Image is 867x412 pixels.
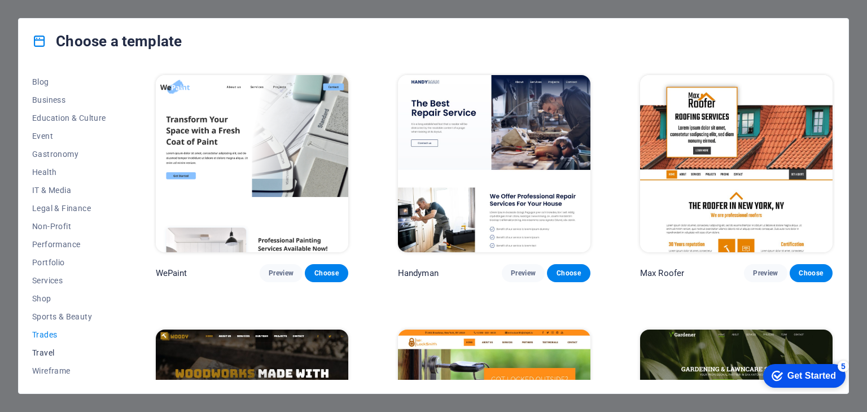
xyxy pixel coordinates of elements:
[556,269,581,278] span: Choose
[744,264,787,282] button: Preview
[32,186,106,195] span: IT & Media
[398,268,439,279] p: Handyman
[640,75,833,252] img: Max Roofer
[32,240,106,249] span: Performance
[32,348,106,357] span: Travel
[32,32,182,50] h4: Choose a template
[32,326,106,344] button: Trades
[502,264,545,282] button: Preview
[269,269,294,278] span: Preview
[32,222,106,231] span: Non-Profit
[32,362,106,380] button: Wireframe
[799,269,824,278] span: Choose
[32,127,106,145] button: Event
[32,113,106,122] span: Education & Culture
[260,264,303,282] button: Preview
[32,150,106,159] span: Gastronomy
[32,145,106,163] button: Gastronomy
[32,77,106,86] span: Blog
[32,276,106,285] span: Services
[32,312,106,321] span: Sports & Beauty
[32,73,106,91] button: Blog
[398,75,590,252] img: Handyman
[32,181,106,199] button: IT & Media
[32,366,106,375] span: Wireframe
[32,308,106,326] button: Sports & Beauty
[547,264,590,282] button: Choose
[305,264,348,282] button: Choose
[32,253,106,271] button: Portfolio
[32,199,106,217] button: Legal & Finance
[9,6,91,29] div: Get Started 5 items remaining, 0% complete
[33,12,82,23] div: Get Started
[511,269,536,278] span: Preview
[32,91,106,109] button: Business
[640,268,684,279] p: Max Roofer
[32,217,106,235] button: Non-Profit
[314,269,339,278] span: Choose
[32,235,106,253] button: Performance
[32,290,106,308] button: Shop
[32,258,106,267] span: Portfolio
[32,95,106,104] span: Business
[790,264,833,282] button: Choose
[32,163,106,181] button: Health
[753,269,778,278] span: Preview
[32,330,106,339] span: Trades
[32,132,106,141] span: Event
[32,204,106,213] span: Legal & Finance
[84,2,95,14] div: 5
[32,344,106,362] button: Travel
[32,168,106,177] span: Health
[156,75,348,252] img: WePaint
[32,271,106,290] button: Services
[32,109,106,127] button: Education & Culture
[156,268,187,279] p: WePaint
[32,294,106,303] span: Shop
